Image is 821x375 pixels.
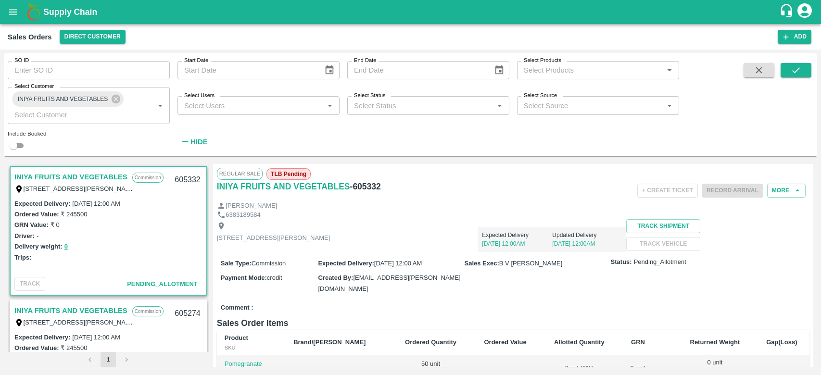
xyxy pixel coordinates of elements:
[72,334,120,341] label: [DATE] 12:00 AM
[14,254,31,261] label: Trips:
[482,239,552,248] p: [DATE] 12:00AM
[221,274,267,281] label: Payment Mode :
[225,360,278,369] p: Pomegranate
[217,168,263,179] span: Regular Sale
[221,303,253,312] label: Comment :
[767,184,806,198] button: More
[43,7,97,17] b: Supply Chain
[51,221,60,228] label: ₹ 0
[354,92,386,100] label: Select Status
[552,231,622,239] p: Updated Delivery
[293,338,366,346] b: Brand/[PERSON_NAME]
[320,61,339,79] button: Choose date
[663,64,676,76] button: Open
[318,260,374,267] label: Expected Delivery :
[190,138,207,146] strong: Hide
[14,83,54,90] label: Select Customer
[14,221,49,228] label: GRN Value:
[324,100,336,112] button: Open
[482,231,552,239] p: Expected Delivery
[524,57,561,64] label: Select Products
[132,173,164,183] p: Commission
[702,186,763,194] span: Please dispatch the trip before ending
[180,99,321,112] input: Select Users
[12,91,124,107] div: INIYA FRUITS AND VEGETABLES
[350,180,381,193] h6: - 605332
[490,61,508,79] button: Choose date
[14,304,127,317] a: INIYA FRUITS AND VEGETABLES
[611,258,632,267] label: Status:
[14,243,63,250] label: Delivery weight:
[778,30,811,44] button: Add
[465,260,499,267] label: Sales Exec :
[520,64,660,76] input: Select Products
[221,260,252,267] label: Sale Type :
[14,344,59,351] label: Ordered Value:
[11,108,139,121] input: Select Customer
[127,280,198,287] span: Pending_Allotment
[61,211,87,218] label: ₹ 245500
[14,57,29,64] label: SO ID
[184,92,215,100] label: Select Users
[169,302,206,325] div: 605274
[14,171,127,183] a: INIYA FRUITS AND VEGETABLES
[184,57,208,64] label: Start Date
[225,343,278,352] div: SKU
[252,260,286,267] span: Commission
[524,92,557,100] label: Select Source
[24,2,43,22] img: logo
[14,211,59,218] label: Ordered Value:
[61,344,87,351] label: ₹ 245500
[8,129,170,138] div: Include Booked
[64,241,68,252] button: 0
[24,318,137,326] label: [STREET_ADDRESS][PERSON_NAME]
[374,260,422,267] span: [DATE] 12:00 AM
[766,338,797,346] b: Gap(Loss)
[2,1,24,23] button: open drawer
[405,338,456,346] b: Ordered Quantity
[81,352,136,367] nav: pagination navigation
[267,274,282,281] span: credit
[217,180,350,193] a: INIYA FRUITS AND VEGETABLES
[552,239,622,248] p: [DATE] 12:00AM
[217,234,330,243] p: [STREET_ADDRESS][PERSON_NAME]
[169,169,206,191] div: 605332
[72,200,120,207] label: [DATE] 12:00 AM
[12,94,114,104] span: INIYA FRUITS AND VEGETABLES
[225,334,248,341] b: Product
[520,99,660,112] input: Select Source
[318,274,460,292] span: [EMAIL_ADDRESS][PERSON_NAME][DOMAIN_NAME]
[266,168,311,180] span: TLB Pending
[14,200,70,207] label: Expected Delivery :
[484,338,526,346] b: Ordered Value
[631,338,645,346] b: GRN
[24,185,137,192] label: [STREET_ADDRESS][PERSON_NAME]
[350,99,491,112] input: Select Status
[101,352,116,367] button: page 1
[626,219,700,233] button: Track Shipment
[8,61,170,79] input: Enter SO ID
[634,258,686,267] span: Pending_Allotment
[154,100,166,112] button: Open
[226,211,260,220] p: 6383189584
[499,260,562,267] span: B V [PERSON_NAME]
[690,338,740,346] b: Returned Weight
[796,2,813,22] div: account of current user
[663,100,676,112] button: Open
[177,61,316,79] input: Start Date
[43,5,779,19] a: Supply Chain
[226,201,277,211] p: [PERSON_NAME]
[318,274,353,281] label: Created By :
[354,57,376,64] label: End Date
[132,306,164,316] p: Commission
[493,100,506,112] button: Open
[37,232,38,239] label: -
[347,61,486,79] input: End Date
[554,338,605,346] b: Allotted Quantity
[14,334,70,341] label: Expected Delivery :
[8,31,52,43] div: Sales Orders
[177,134,210,150] button: Hide
[60,30,126,44] button: Select DC
[14,232,35,239] label: Driver:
